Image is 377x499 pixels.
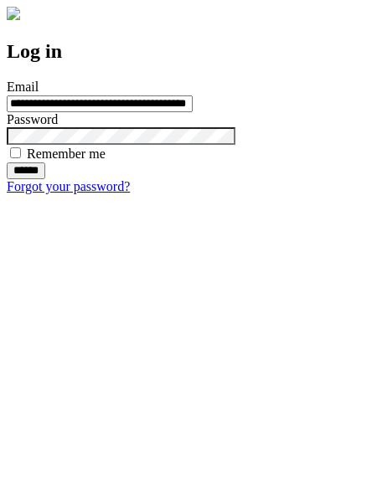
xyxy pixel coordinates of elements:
h2: Log in [7,40,370,63]
label: Password [7,112,58,126]
label: Remember me [27,147,106,161]
img: logo-4e3dc11c47720685a147b03b5a06dd966a58ff35d612b21f08c02c0306f2b779.png [7,7,20,20]
label: Email [7,80,39,94]
a: Forgot your password? [7,179,130,193]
